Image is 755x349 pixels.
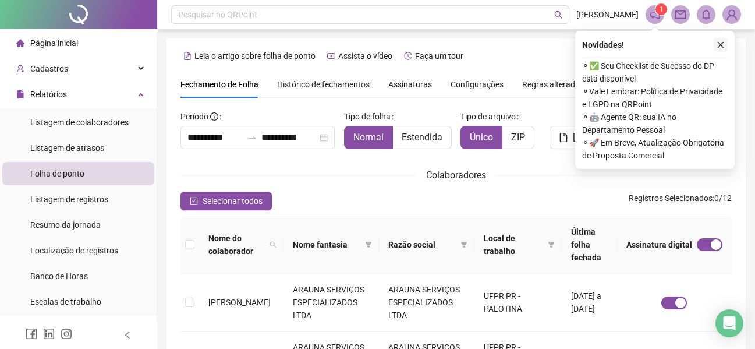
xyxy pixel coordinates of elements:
[404,52,412,60] span: history
[194,51,316,61] span: Leia o artigo sobre folha de ponto
[554,10,563,19] span: search
[460,110,516,123] span: Tipo de arquivo
[338,51,392,61] span: Assista o vídeo
[650,9,660,20] span: notification
[180,112,208,121] span: Período
[208,232,265,258] span: Nome do colaborador
[426,170,486,181] span: Colaboradores
[715,309,743,337] div: Open Intercom Messenger
[655,3,667,15] sup: 1
[277,80,370,89] span: Histórico de fechamentos
[210,112,218,121] span: info-circle
[30,246,118,255] span: Localização de registros
[470,132,493,143] span: Único
[327,52,335,60] span: youtube
[16,39,24,47] span: home
[190,197,198,205] span: check-square
[548,241,555,248] span: filter
[270,241,277,248] span: search
[629,193,713,203] span: Registros Selecionados
[562,216,617,274] th: Última folha fechada
[388,238,456,251] span: Razão social
[451,80,504,89] span: Configurações
[123,331,132,339] span: left
[293,238,360,251] span: Nome fantasia
[388,80,432,89] span: Assinaturas
[582,38,624,51] span: Novidades !
[30,90,67,99] span: Relatórios
[26,328,37,340] span: facebook
[267,230,279,260] span: search
[30,38,78,48] span: Página inicial
[247,133,257,142] span: swap-right
[460,241,467,248] span: filter
[208,298,271,307] span: [PERSON_NAME]
[30,64,68,73] span: Cadastros
[723,6,740,23] img: 81233
[43,328,55,340] span: linkedin
[576,8,639,21] span: [PERSON_NAME]
[61,328,72,340] span: instagram
[550,126,652,149] button: [PERSON_NAME]
[30,143,104,153] span: Listagem de atrasos
[559,133,568,142] span: file
[30,272,88,281] span: Banco de Horas
[511,132,525,143] span: ZIP
[545,230,557,260] span: filter
[582,85,728,111] span: ⚬ Vale Lembrar: Política de Privacidade e LGPD na QRPoint
[180,192,272,210] button: Selecionar todos
[203,195,263,207] span: Selecionar todos
[701,9,711,20] span: bell
[30,195,108,204] span: Listagem de registros
[247,133,257,142] span: to
[582,136,728,162] span: ⚬ 🚀 Em Breve, Atualização Obrigatória de Proposta Comercial
[30,297,101,306] span: Escalas de trabalho
[717,41,725,49] span: close
[660,5,664,13] span: 1
[484,232,543,258] span: Local de trabalho
[582,111,728,136] span: ⚬ 🤖 Agente QR: sua IA no Departamento Pessoal
[365,241,372,248] span: filter
[30,169,84,178] span: Folha de ponto
[30,220,101,230] span: Resumo da jornada
[582,59,728,85] span: ⚬ ✅ Seu Checklist de Sucesso do DP está disponível
[474,274,562,332] td: UFPR PR - PALOTINA
[675,9,686,20] span: mail
[458,236,470,253] span: filter
[629,192,732,210] span: : 0 / 12
[344,110,391,123] span: Tipo de folha
[402,132,442,143] span: Estendida
[353,132,384,143] span: Normal
[522,80,584,89] span: Regras alteradas
[30,118,129,127] span: Listagem de colaboradores
[379,274,474,332] td: ARAUNA SERVIÇOS ESPECIALIZADOS LTDA
[183,52,192,60] span: file-text
[415,51,463,61] span: Faça um tour
[363,236,374,253] span: filter
[283,274,379,332] td: ARAUNA SERVIÇOS ESPECIALIZADOS LTDA
[180,80,258,89] span: Fechamento de Folha
[16,65,24,73] span: user-add
[626,238,692,251] span: Assinatura digital
[562,274,617,332] td: [DATE] a [DATE]
[16,90,24,98] span: file
[573,131,643,144] span: [PERSON_NAME]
